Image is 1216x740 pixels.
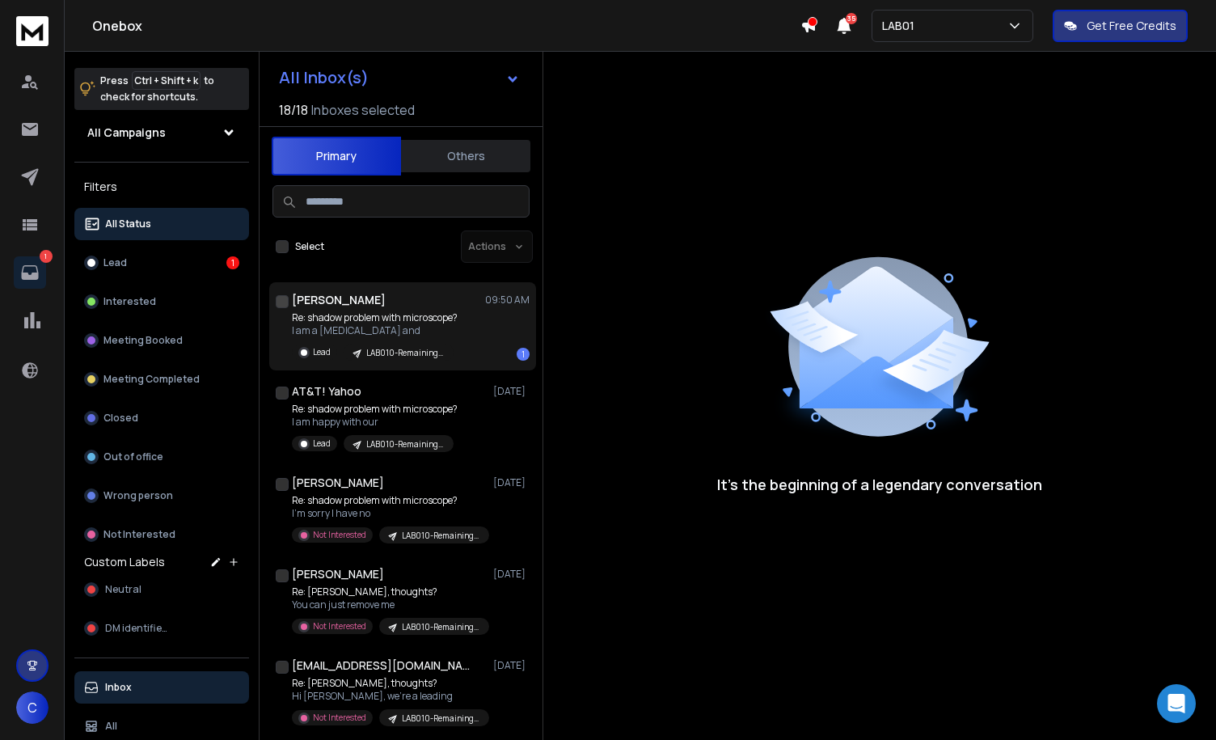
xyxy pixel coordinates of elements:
span: Neutral [105,583,141,596]
p: Closed [103,412,138,425]
p: Press to check for shortcuts. [100,73,214,105]
p: Hi [PERSON_NAME], we're a leading [292,690,486,703]
button: Interested [74,285,249,318]
p: Meeting Completed [103,373,200,386]
h1: AT&T! Yahoo [292,383,361,400]
p: 1 [40,250,53,263]
p: I'm sorry I have no [292,507,486,520]
h3: Inboxes selected [311,100,415,120]
p: [DATE] [493,476,530,489]
p: Wrong person [103,489,173,502]
h3: Filters [74,175,249,198]
h1: [PERSON_NAME] [292,292,386,308]
p: Not Interested [313,712,366,724]
p: All Status [105,218,151,230]
p: Lead [313,346,331,358]
p: Re: shadow problem with microscope? [292,494,486,507]
h1: [PERSON_NAME] [292,475,384,491]
div: 1 [226,256,239,269]
button: C [16,691,49,724]
p: Re: shadow problem with microscope? [292,311,458,324]
p: Not Interested [313,620,366,632]
p: LAB010-Remaining leads [402,621,479,633]
button: Others [401,138,530,174]
p: LAB010-Remaining leads [402,713,479,725]
img: logo [16,16,49,46]
p: All [105,720,117,733]
button: Out of office [74,441,249,473]
button: Lead1 [74,247,249,279]
h1: [EMAIL_ADDRESS][DOMAIN_NAME] [292,658,470,674]
span: 35 [846,13,857,24]
div: Open Intercom Messenger [1157,684,1196,723]
button: Wrong person [74,480,249,512]
p: Lead [103,256,127,269]
p: Inbox [105,681,132,694]
p: 09:50 AM [485,294,530,307]
p: [DATE] [493,568,530,581]
span: 18 / 18 [279,100,308,120]
button: All Inbox(s) [266,61,533,94]
p: Out of office [103,450,163,463]
p: LAB010-Remaining leads [366,347,444,359]
h3: Custom Labels [84,554,165,570]
p: I am a [MEDICAL_DATA] and [292,324,458,337]
button: Meeting Completed [74,363,249,395]
button: DM identified [74,612,249,645]
h1: All Inbox(s) [279,70,369,86]
p: Get Free Credits [1087,18,1176,34]
p: I am happy with our [292,416,458,429]
button: Get Free Credits [1053,10,1188,42]
p: Meeting Booked [103,334,183,347]
p: You can just remove me [292,598,486,611]
span: Ctrl + Shift + k [132,71,201,90]
p: LAB010-Remaining leads [402,530,479,542]
h1: All Campaigns [87,125,166,141]
p: Not Interested [103,528,175,541]
a: 1 [14,256,46,289]
p: Re: [PERSON_NAME], thoughts? [292,586,486,598]
button: Neutral [74,573,249,606]
p: LAB010-Remaining leads [366,438,444,450]
button: All Campaigns [74,116,249,149]
p: It’s the beginning of a legendary conversation [717,473,1042,496]
button: Inbox [74,671,249,704]
p: [DATE] [493,385,530,398]
h1: [PERSON_NAME] [292,566,384,582]
h1: Onebox [92,16,800,36]
p: Interested [103,295,156,308]
button: Closed [74,402,249,434]
button: Primary [272,137,401,175]
p: Re: shadow problem with microscope? [292,403,458,416]
button: Meeting Booked [74,324,249,357]
p: [DATE] [493,659,530,672]
label: Select [295,240,324,253]
button: All Status [74,208,249,240]
div: 1 [517,348,530,361]
button: Not Interested [74,518,249,551]
span: DM identified [105,622,168,635]
p: LAB01 [882,18,921,34]
p: Not Interested [313,529,366,541]
p: Re: [PERSON_NAME], thoughts? [292,677,486,690]
p: Lead [313,438,331,450]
